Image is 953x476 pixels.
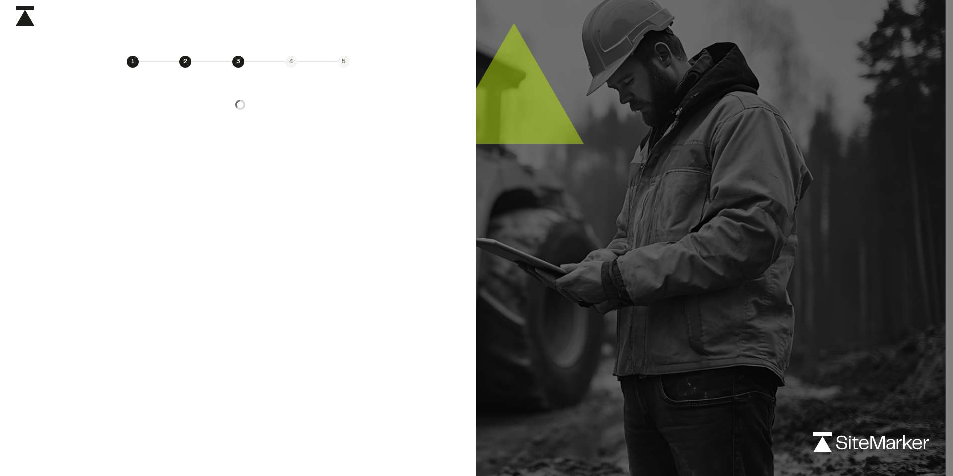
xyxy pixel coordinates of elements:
img: logo-white-rebrand.svg [813,432,929,452]
div: 2 [179,56,191,68]
div: 5 [338,56,350,68]
img: icon-black-rebrand.svg [16,6,34,26]
div: 1 [127,56,139,68]
div: 4 [285,56,297,68]
div: 3 [232,56,244,68]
